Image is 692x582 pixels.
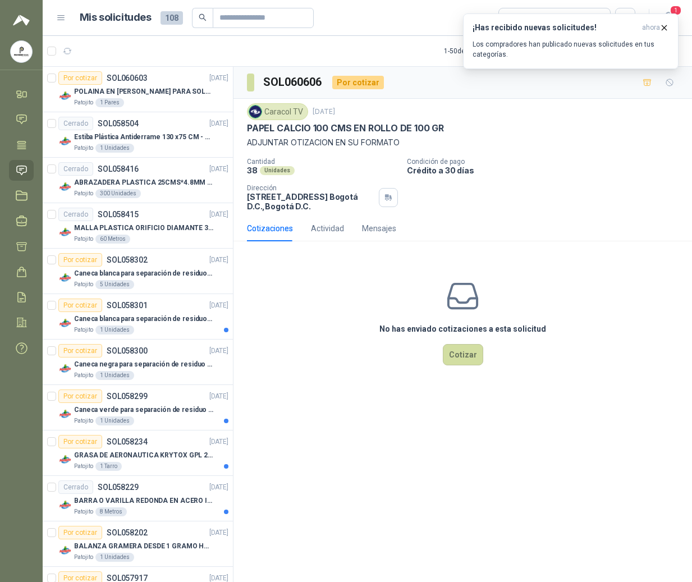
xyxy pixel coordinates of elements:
[58,208,93,221] div: Cerrado
[43,521,233,567] a: Por cotizarSOL058202[DATE] Company LogoBALANZA GRAMERA DESDE 1 GRAMO HASTA 5 GRAMOSPatojito1 Unid...
[74,268,214,279] p: Caneca blanca para separación de residuos 121 LT
[107,529,148,537] p: SOL058202
[43,430,233,476] a: Por cotizarSOL058234[DATE] Company LogoGRASA DE AERONAUTICA KRYTOX GPL 207 (SE ADJUNTA IMAGEN DE ...
[209,346,228,356] p: [DATE]
[209,482,228,493] p: [DATE]
[58,180,72,194] img: Company Logo
[58,271,72,285] img: Company Logo
[642,23,660,33] span: ahora
[74,189,93,198] p: Patojito
[247,136,679,149] p: ADJUNTAR OTIZACION EN SU FORMATO
[95,462,122,471] div: 1 Tarro
[98,165,139,173] p: SOL058416
[58,498,72,512] img: Company Logo
[74,280,93,289] p: Patojito
[74,314,214,324] p: Caneca blanca para separación de residuos 10 LT
[74,177,214,188] p: ABRAZADERA PLASTICA 25CMS*4.8MM NEGRA
[95,416,134,425] div: 1 Unidades
[74,462,93,471] p: Patojito
[107,301,148,309] p: SOL058301
[58,435,102,448] div: Por cotizar
[58,526,102,539] div: Por cotizar
[74,553,93,562] p: Patojito
[443,344,483,365] button: Cotizar
[74,86,214,97] p: POLAINA EN [PERSON_NAME] PARA SOLDADOR / ADJUNTAR FICHA TECNICA
[74,144,93,153] p: Patojito
[107,256,148,264] p: SOL058302
[209,528,228,538] p: [DATE]
[58,344,102,358] div: Por cotizar
[58,362,72,375] img: Company Logo
[58,253,102,267] div: Por cotizar
[98,120,139,127] p: SOL058504
[506,12,529,24] div: Todas
[98,483,139,491] p: SOL058229
[74,541,214,552] p: BALANZA GRAMERA DESDE 1 GRAMO HASTA 5 GRAMOS
[209,164,228,175] p: [DATE]
[247,158,398,166] p: Cantidad
[247,222,293,235] div: Cotizaciones
[95,371,134,380] div: 1 Unidades
[11,41,32,62] img: Company Logo
[362,222,396,235] div: Mensajes
[74,359,214,370] p: Caneca negra para separación de residuo 55 LT
[379,323,546,335] h3: No has enviado cotizaciones a esta solicitud
[95,507,127,516] div: 8 Metros
[74,450,214,461] p: GRASA DE AERONAUTICA KRYTOX GPL 207 (SE ADJUNTA IMAGEN DE REFERENCIA)
[209,437,228,447] p: [DATE]
[95,189,141,198] div: 300 Unidades
[58,480,93,494] div: Cerrado
[43,476,233,521] a: CerradoSOL058229[DATE] Company LogoBARRA O VARILLA REDONDA EN ACERO INOXIDABLE DE 2" O 50 MMPatoj...
[95,280,134,289] div: 5 Unidades
[247,122,444,134] p: PAPEL CALCIO 100 CMS EN ROLLO DE 100 GR
[74,416,93,425] p: Patojito
[209,391,228,402] p: [DATE]
[43,385,233,430] a: Por cotizarSOL058299[DATE] Company LogoCaneca verde para separación de residuo 55 LTPatojito1 Uni...
[58,162,93,176] div: Cerrado
[658,8,679,28] button: 1
[95,326,134,334] div: 1 Unidades
[247,192,374,211] p: [STREET_ADDRESS] Bogotá D.C. , Bogotá D.C.
[74,371,93,380] p: Patojito
[74,98,93,107] p: Patojito
[247,103,308,120] div: Caracol TV
[74,496,214,506] p: BARRA O VARILLA REDONDA EN ACERO INOXIDABLE DE 2" O 50 MM
[58,117,93,130] div: Cerrado
[58,389,102,403] div: Por cotizar
[58,71,102,85] div: Por cotizar
[161,11,183,25] span: 108
[43,203,233,249] a: CerradoSOL058415[DATE] Company LogoMALLA PLASTICA ORIFICIO DIAMANTE 3MMPatojito60 Metros
[263,74,323,91] h3: SOL060606
[209,255,228,265] p: [DATE]
[247,166,258,175] p: 38
[58,317,72,330] img: Company Logo
[107,574,148,582] p: SOL057917
[58,453,72,466] img: Company Logo
[209,209,228,220] p: [DATE]
[209,73,228,84] p: [DATE]
[74,235,93,244] p: Patojito
[209,300,228,311] p: [DATE]
[249,106,262,118] img: Company Logo
[58,544,72,557] img: Company Logo
[43,112,233,158] a: CerradoSOL058504[DATE] Company LogoEstiba Plástica Antiderrame 130 x75 CM - Capacidad 180-200 Lit...
[473,23,638,33] h3: ¡Has recibido nuevas solicitudes!
[407,158,688,166] p: Condición de pago
[444,42,513,60] div: 1 - 50 de 108
[43,340,233,385] a: Por cotizarSOL058300[DATE] Company LogoCaneca negra para separación de residuo 55 LTPatojito1 Uni...
[43,294,233,340] a: Por cotizarSOL058301[DATE] Company LogoCaneca blanca para separación de residuos 10 LTPatojito1 U...
[107,74,148,82] p: SOL060603
[95,235,130,244] div: 60 Metros
[107,438,148,446] p: SOL058234
[209,118,228,129] p: [DATE]
[74,507,93,516] p: Patojito
[74,405,214,415] p: Caneca verde para separación de residuo 55 LT
[95,98,124,107] div: 1 Pares
[43,158,233,203] a: CerradoSOL058416[DATE] Company LogoABRAZADERA PLASTICA 25CMS*4.8MM NEGRAPatojito300 Unidades
[199,13,207,21] span: search
[95,144,134,153] div: 1 Unidades
[107,392,148,400] p: SOL058299
[311,222,344,235] div: Actividad
[43,249,233,294] a: Por cotizarSOL058302[DATE] Company LogoCaneca blanca para separación de residuos 121 LTPatojito5 ...
[74,326,93,334] p: Patojito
